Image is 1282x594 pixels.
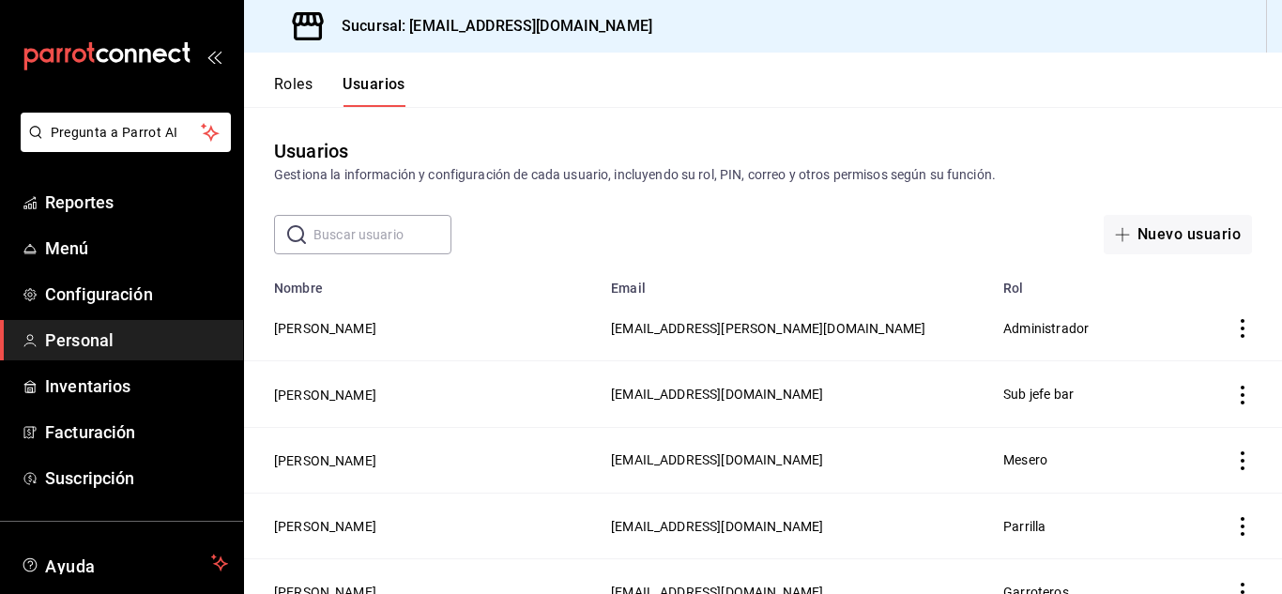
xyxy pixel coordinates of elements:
[45,465,228,491] span: Suscripción
[992,269,1201,296] th: Rol
[1003,321,1089,336] span: Administrador
[45,327,228,353] span: Personal
[274,75,313,107] button: Roles
[1003,387,1074,402] span: Sub jefe bar
[13,136,231,156] a: Pregunta a Parrot AI
[45,236,228,261] span: Menú
[1233,386,1252,404] button: actions
[45,373,228,399] span: Inventarios
[1233,319,1252,338] button: actions
[45,419,228,445] span: Facturación
[51,123,202,143] span: Pregunta a Parrot AI
[611,519,823,534] span: [EMAIL_ADDRESS][DOMAIN_NAME]
[274,165,1252,185] div: Gestiona la información y configuración de cada usuario, incluyendo su rol, PIN, correo y otros p...
[244,269,600,296] th: Nombre
[45,552,204,574] span: Ayuda
[274,451,376,470] button: [PERSON_NAME]
[1003,519,1045,534] span: Parrilla
[1003,452,1047,467] span: Mesero
[327,15,652,38] h3: Sucursal: [EMAIL_ADDRESS][DOMAIN_NAME]
[274,137,348,165] div: Usuarios
[206,49,221,64] button: open_drawer_menu
[21,113,231,152] button: Pregunta a Parrot AI
[611,387,823,402] span: [EMAIL_ADDRESS][DOMAIN_NAME]
[611,321,925,336] span: [EMAIL_ADDRESS][PERSON_NAME][DOMAIN_NAME]
[600,269,992,296] th: Email
[313,216,451,253] input: Buscar usuario
[1233,451,1252,470] button: actions
[611,452,823,467] span: [EMAIL_ADDRESS][DOMAIN_NAME]
[274,319,376,338] button: [PERSON_NAME]
[274,517,376,536] button: [PERSON_NAME]
[45,282,228,307] span: Configuración
[343,75,405,107] button: Usuarios
[1104,215,1252,254] button: Nuevo usuario
[45,190,228,215] span: Reportes
[1233,517,1252,536] button: actions
[274,386,376,404] button: [PERSON_NAME]
[274,75,405,107] div: navigation tabs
